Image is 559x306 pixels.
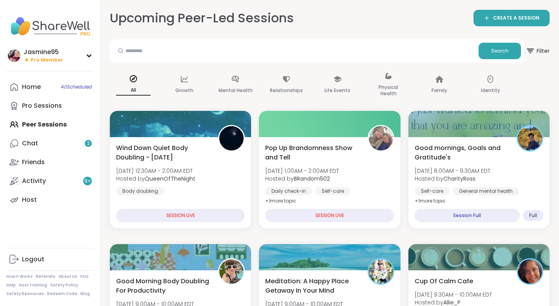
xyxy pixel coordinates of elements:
p: Family [432,86,447,95]
p: All [116,85,151,96]
b: QueenOfTheNight [145,175,195,183]
img: Jessiegirl0719 [369,259,393,284]
span: Pro Member [31,57,63,63]
img: CharityRoss [518,126,542,150]
div: Pro Sessions [22,101,62,110]
a: Referrals [36,274,55,279]
p: Identity [481,86,500,95]
div: Friends [22,158,45,167]
a: Redeem Code [47,291,77,297]
a: Activity9+ [6,172,94,190]
div: Self-care [415,187,450,195]
p: Relationships [270,86,303,95]
a: Friends [6,153,94,172]
span: Wind Down Quiet Body Doubling - [DATE] [116,143,209,162]
span: Search [491,47,508,54]
h2: Upcoming Peer-Led Sessions [110,9,294,27]
a: Safety Resources [6,291,44,297]
a: Chat2 [6,134,94,153]
a: Host Training [19,282,47,288]
a: Home40Scheduled [6,78,94,96]
div: General mental health [453,187,519,195]
span: [DATE] 12:30AM - 2:00AM EDT [116,167,195,175]
button: Search [479,43,521,59]
p: Life Events [324,86,350,95]
img: QueenOfTheNight [219,126,244,150]
span: Good mornings, Goals and Gratitude's [415,143,508,162]
img: BRandom502 [369,126,393,150]
button: Filter [526,40,550,62]
span: Hosted by [265,175,339,183]
a: FAQ [80,274,89,279]
div: Session Full [415,209,520,222]
p: Growth [175,86,193,95]
a: Host [6,190,94,209]
a: Pro Sessions [6,96,94,115]
p: Physical Health [371,83,406,98]
div: Daily check-in [265,187,312,195]
span: 2 [87,140,90,147]
span: [DATE] 1:00AM - 2:00AM EDT [265,167,339,175]
div: Host [22,196,37,204]
a: Safety Policy [50,282,78,288]
span: 40 Scheduled [61,84,92,90]
a: Help [6,282,16,288]
a: How It Works [6,274,33,279]
span: Good Morning Body Doubling For Productivity [116,277,209,295]
div: Self-care [315,187,350,195]
b: BRandom502 [294,175,330,183]
span: Hosted by [415,175,490,183]
span: Filter [526,42,550,60]
div: Chat [22,139,38,148]
a: About Us [58,274,77,279]
div: Activity [22,177,46,185]
span: [DATE] 9:30AM - 10:00AM EDT [415,291,492,299]
div: Logout [22,255,44,264]
div: Jasmine95 [24,48,63,56]
span: 9 + [84,178,91,185]
a: CREATE A SESSION [473,10,550,26]
div: Home [22,83,41,91]
div: Body doubling [116,187,164,195]
span: Cup Of Calm Cafe [415,277,473,286]
p: Mental Health [219,86,253,95]
span: Meditation: A Happy Place Getaway In Your Mind [265,277,359,295]
img: ShareWell Nav Logo [6,13,94,40]
span: [DATE] 8:00AM - 9:30AM EDT [415,167,490,175]
span: Pop Up Brandomness Show and Tell [265,143,359,162]
span: Full [529,212,537,219]
img: Adrienne_QueenOfTheDawn [219,259,244,284]
b: CharityRoss [443,175,475,183]
span: CREATE A SESSION [493,15,539,22]
a: Blog [80,291,90,297]
div: SESSION LIVE [116,209,245,222]
span: Hosted by [116,175,195,183]
img: Jasmine95 [8,49,20,62]
a: Logout [6,250,94,269]
div: SESSION LIVE [265,209,394,222]
img: Allie_P [518,259,542,284]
